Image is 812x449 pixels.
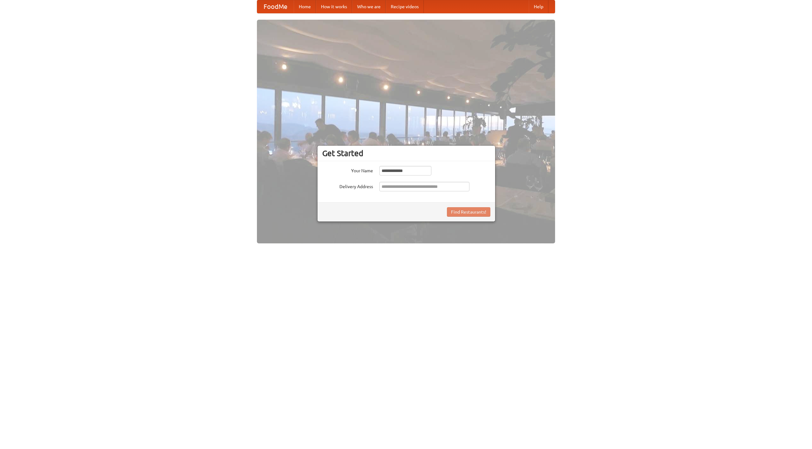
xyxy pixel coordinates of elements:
a: Recipe videos [386,0,424,13]
button: Find Restaurants! [447,207,490,217]
a: How it works [316,0,352,13]
h3: Get Started [322,149,490,158]
a: Home [294,0,316,13]
a: Help [529,0,548,13]
label: Delivery Address [322,182,373,190]
a: Who we are [352,0,386,13]
a: FoodMe [257,0,294,13]
label: Your Name [322,166,373,174]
